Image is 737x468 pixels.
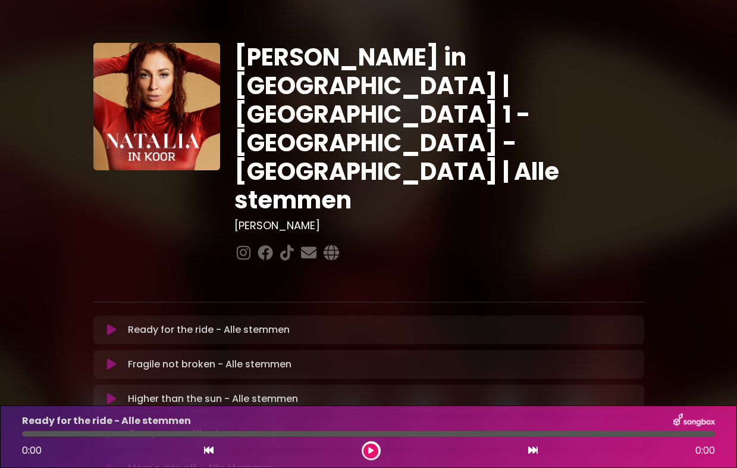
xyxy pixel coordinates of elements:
img: songbox-logo-white.png [673,413,715,429]
img: YTVS25JmS9CLUqXqkEhs [93,43,221,170]
p: Ready for the ride - Alle stemmen [128,323,290,337]
p: Higher than the sun - Alle stemmen [128,392,298,406]
h3: [PERSON_NAME] [234,219,644,232]
span: 0:00 [22,444,42,457]
h1: [PERSON_NAME] in [GEOGRAPHIC_DATA] | [GEOGRAPHIC_DATA] 1 - [GEOGRAPHIC_DATA] - [GEOGRAPHIC_DATA] ... [234,43,644,214]
p: Fragile not broken - Alle stemmen [128,357,291,372]
p: Ready for the ride - Alle stemmen [22,414,191,428]
span: 0:00 [695,444,715,458]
